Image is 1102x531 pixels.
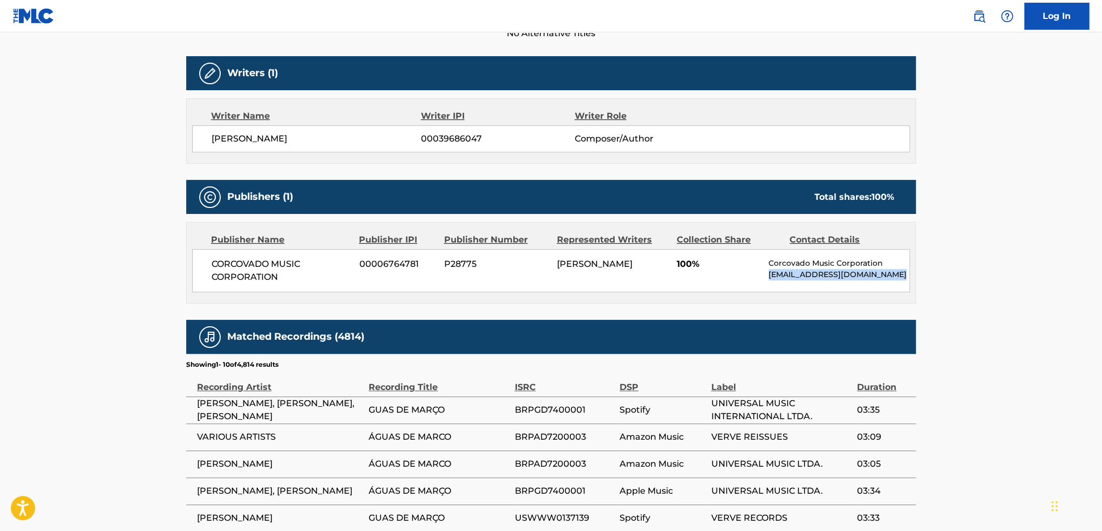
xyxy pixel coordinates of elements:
[1001,10,1013,23] img: help
[359,233,436,246] div: Publisher IPI
[369,431,509,443] span: ÁGUAS DE MARCO
[369,369,509,394] div: Recording Title
[620,512,706,525] span: Spotify
[677,233,781,246] div: Collection Share
[13,8,55,24] img: MLC Logo
[711,369,851,394] div: Label
[711,458,851,470] span: UNIVERSAL MUSIC LTDA.
[369,485,509,498] span: ÁGUAS DE MARÇO
[212,132,421,145] span: [PERSON_NAME]
[968,5,990,27] a: Public Search
[514,512,614,525] span: USWWW0137139
[197,512,363,525] span: [PERSON_NAME]
[186,360,278,369] p: Showing 1 - 10 of 4,814 results
[203,67,216,80] img: Writers
[203,191,216,204] img: Publishers
[768,269,909,280] p: [EMAIL_ADDRESS][DOMAIN_NAME]
[872,192,894,202] span: 100 %
[557,259,632,269] span: [PERSON_NAME]
[857,512,910,525] span: 03:33
[227,67,278,79] h5: Writers (1)
[369,512,509,525] span: GUAS DE MARÇO
[557,233,669,246] div: Represented Writers
[421,110,575,123] div: Writer IPI
[514,431,614,443] span: BRPAD7200003
[857,485,910,498] span: 03:34
[197,485,363,498] span: [PERSON_NAME], [PERSON_NAME]
[421,132,574,145] span: 00039686047
[211,233,351,246] div: Publisher Name
[711,485,851,498] span: UNIVERSAL MUSIC LTDA.
[227,191,293,203] h5: Publishers (1)
[711,512,851,525] span: VERVE RECORDS
[814,191,894,204] div: Total shares:
[514,458,614,470] span: BRPAD7200003
[996,5,1018,27] div: Help
[857,431,910,443] span: 03:09
[620,404,706,416] span: Spotify
[197,431,363,443] span: VARIOUS ARTISTS
[972,10,985,23] img: search
[359,258,436,271] span: 00006764781
[857,404,910,416] span: 03:35
[711,431,851,443] span: VERVE REISSUES
[620,458,706,470] span: Amazon Music
[514,485,614,498] span: BRPGD7400001
[1048,479,1102,531] iframe: Chat Widget
[620,369,706,394] div: DSP
[1024,3,1089,30] a: Log In
[768,258,909,269] p: Corcovado Music Corporation
[369,458,509,470] span: ÁGUAS DE MARCO
[444,258,549,271] span: P28775
[514,404,614,416] span: BRPGD7400001
[203,331,216,344] img: Matched Recordings
[574,110,714,123] div: Writer Role
[197,369,363,394] div: Recording Artist
[227,331,364,343] h5: Matched Recordings (4814)
[574,132,714,145] span: Composer/Author
[197,397,363,423] span: [PERSON_NAME], [PERSON_NAME], [PERSON_NAME]
[620,485,706,498] span: Apple Music
[186,27,916,40] span: No Alternative Titles
[857,369,910,394] div: Duration
[369,404,509,416] span: GUAS DE MARÇO
[197,458,363,470] span: [PERSON_NAME]
[711,397,851,423] span: UNIVERSAL MUSIC INTERNATIONAL LTDA.
[620,431,706,443] span: Amazon Music
[514,369,614,394] div: ISRC
[444,233,548,246] div: Publisher Number
[211,110,421,123] div: Writer Name
[1051,490,1058,522] div: Drag
[857,458,910,470] span: 03:05
[212,258,351,284] span: CORCOVADO MUSIC CORPORATION
[677,258,760,271] span: 100%
[790,233,894,246] div: Contact Details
